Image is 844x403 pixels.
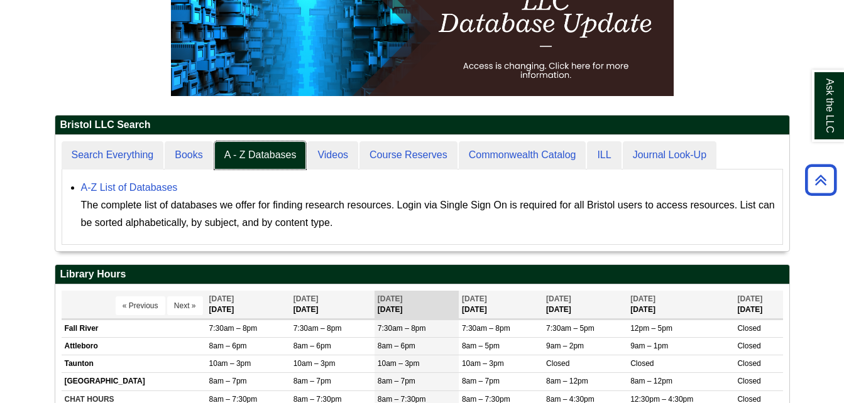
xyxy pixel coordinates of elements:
[630,341,668,350] span: 9am – 1pm
[462,377,500,385] span: 8am – 7pm
[62,373,206,390] td: [GEOGRAPHIC_DATA]
[206,291,290,319] th: [DATE]
[546,359,569,368] span: Closed
[801,171,841,188] a: Back to Top
[378,324,426,333] span: 7:30am – 8pm
[630,294,655,303] span: [DATE]
[62,320,206,338] td: Fall River
[55,265,789,284] h2: Library Hours
[737,294,762,303] span: [DATE]
[546,294,571,303] span: [DATE]
[81,196,776,232] div: The complete list of databases we offer for finding research resources. Login via Single Sign On ...
[630,359,654,368] span: Closed
[737,324,760,333] span: Closed
[587,141,621,169] a: ILL
[378,377,415,385] span: 8am – 7pm
[293,294,319,303] span: [DATE]
[462,341,500,350] span: 8am – 5pm
[462,294,487,303] span: [DATE]
[209,341,247,350] span: 8am – 6pm
[290,291,375,319] th: [DATE]
[293,377,331,385] span: 8am – 7pm
[55,116,789,135] h2: Bristol LLC Search
[737,359,760,368] span: Closed
[459,291,543,319] th: [DATE]
[378,341,415,350] span: 8am – 6pm
[630,324,672,333] span: 12pm – 5pm
[81,182,178,193] a: A-Z List of Databases
[293,324,342,333] span: 7:30am – 8pm
[546,324,595,333] span: 7:30am – 5pm
[737,377,760,385] span: Closed
[462,324,510,333] span: 7:30am – 8pm
[546,341,584,350] span: 9am – 2pm
[378,359,420,368] span: 10am – 3pm
[62,355,206,373] td: Taunton
[375,291,459,319] th: [DATE]
[359,141,458,169] a: Course Reserves
[167,296,203,315] button: Next »
[209,294,234,303] span: [DATE]
[116,296,165,315] button: « Previous
[630,377,672,385] span: 8am – 12pm
[209,324,258,333] span: 7:30am – 8pm
[62,141,164,169] a: Search Everything
[543,291,627,319] th: [DATE]
[737,341,760,350] span: Closed
[293,341,331,350] span: 8am – 6pm
[734,291,782,319] th: [DATE]
[62,338,206,355] td: Attleboro
[627,291,734,319] th: [DATE]
[623,141,716,169] a: Journal Look-Up
[546,377,588,385] span: 8am – 12pm
[459,141,586,169] a: Commonwealth Catalog
[165,141,212,169] a: Books
[462,359,504,368] span: 10am – 3pm
[293,359,336,368] span: 10am – 3pm
[378,294,403,303] span: [DATE]
[209,377,247,385] span: 8am – 7pm
[209,359,251,368] span: 10am – 3pm
[214,141,307,169] a: A - Z Databases
[307,141,358,169] a: Videos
